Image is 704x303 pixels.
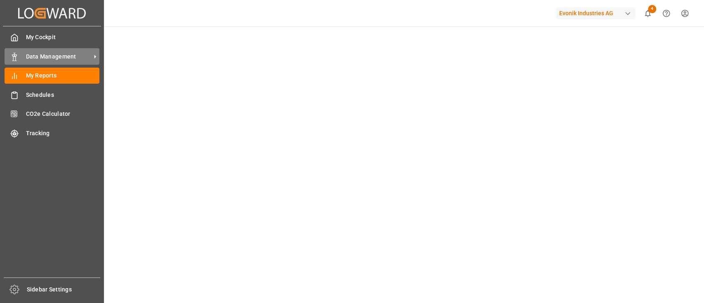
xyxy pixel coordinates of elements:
[556,5,638,21] button: Evonik Industries AG
[638,4,657,23] button: show 4 new notifications
[27,285,101,294] span: Sidebar Settings
[26,91,100,99] span: Schedules
[26,129,100,138] span: Tracking
[5,87,99,103] a: Schedules
[648,5,656,13] span: 4
[26,110,100,118] span: CO2e Calculator
[5,125,99,141] a: Tracking
[5,68,99,84] a: My Reports
[556,7,635,19] div: Evonik Industries AG
[26,71,100,80] span: My Reports
[26,33,100,42] span: My Cockpit
[5,29,99,45] a: My Cockpit
[26,52,91,61] span: Data Management
[5,106,99,122] a: CO2e Calculator
[657,4,676,23] button: Help Center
